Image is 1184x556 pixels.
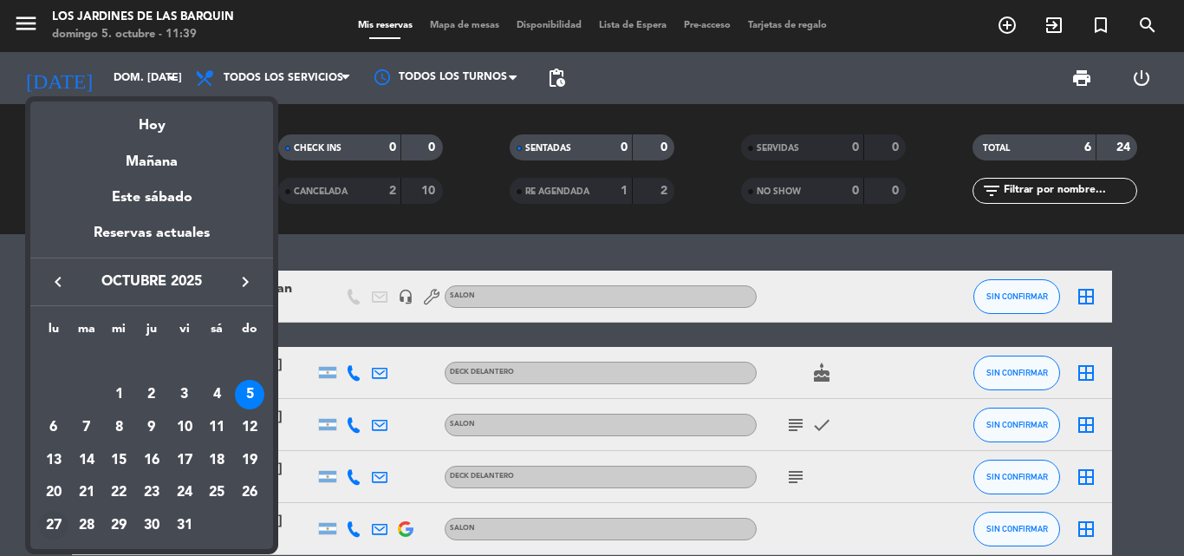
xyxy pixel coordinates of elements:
div: 5 [235,380,264,409]
div: Hoy [30,101,273,137]
div: 10 [170,413,199,442]
i: keyboard_arrow_left [48,271,68,292]
div: Este sábado [30,173,273,222]
td: 24 de octubre de 2025 [168,477,201,510]
div: 1 [104,380,133,409]
div: 26 [235,478,264,507]
div: 27 [39,511,68,540]
div: 14 [72,446,101,475]
div: 25 [202,478,231,507]
td: 26 de octubre de 2025 [233,477,266,510]
td: 18 de octubre de 2025 [201,444,234,477]
td: 17 de octubre de 2025 [168,444,201,477]
div: 6 [39,413,68,442]
td: 11 de octubre de 2025 [201,411,234,444]
td: 10 de octubre de 2025 [168,411,201,444]
td: OCT. [37,346,266,379]
div: 23 [137,478,166,507]
td: 13 de octubre de 2025 [37,444,70,477]
button: keyboard_arrow_left [42,271,74,293]
td: 19 de octubre de 2025 [233,444,266,477]
div: 17 [170,446,199,475]
th: martes [70,319,103,346]
div: 30 [137,511,166,540]
i: keyboard_arrow_right [235,271,256,292]
td: 16 de octubre de 2025 [135,444,168,477]
td: 29 de octubre de 2025 [102,509,135,542]
div: Mañana [30,138,273,173]
td: 20 de octubre de 2025 [37,477,70,510]
div: 3 [170,380,199,409]
td: 7 de octubre de 2025 [70,411,103,444]
th: jueves [135,319,168,346]
div: 22 [104,478,133,507]
div: 21 [72,478,101,507]
td: 4 de octubre de 2025 [201,379,234,412]
span: octubre 2025 [74,271,230,293]
td: 1 de octubre de 2025 [102,379,135,412]
div: 29 [104,511,133,540]
td: 2 de octubre de 2025 [135,379,168,412]
th: viernes [168,319,201,346]
div: 20 [39,478,68,507]
td: 8 de octubre de 2025 [102,411,135,444]
div: 4 [202,380,231,409]
div: 11 [202,413,231,442]
td: 28 de octubre de 2025 [70,509,103,542]
td: 21 de octubre de 2025 [70,477,103,510]
div: 12 [235,413,264,442]
div: 19 [235,446,264,475]
td: 5 de octubre de 2025 [233,379,266,412]
td: 6 de octubre de 2025 [37,411,70,444]
div: 9 [137,413,166,442]
div: 2 [137,380,166,409]
td: 15 de octubre de 2025 [102,444,135,477]
div: 31 [170,511,199,540]
div: 24 [170,478,199,507]
td: 25 de octubre de 2025 [201,477,234,510]
td: 9 de octubre de 2025 [135,411,168,444]
th: sábado [201,319,234,346]
td: 23 de octubre de 2025 [135,477,168,510]
div: 7 [72,413,101,442]
div: 13 [39,446,68,475]
div: 18 [202,446,231,475]
div: 16 [137,446,166,475]
td: 14 de octubre de 2025 [70,444,103,477]
td: 27 de octubre de 2025 [37,509,70,542]
td: 31 de octubre de 2025 [168,509,201,542]
td: 22 de octubre de 2025 [102,477,135,510]
button: keyboard_arrow_right [230,271,261,293]
div: Reservas actuales [30,222,273,258]
th: lunes [37,319,70,346]
td: 30 de octubre de 2025 [135,509,168,542]
th: domingo [233,319,266,346]
th: miércoles [102,319,135,346]
td: 3 de octubre de 2025 [168,379,201,412]
td: 12 de octubre de 2025 [233,411,266,444]
div: 8 [104,413,133,442]
div: 15 [104,446,133,475]
div: 28 [72,511,101,540]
